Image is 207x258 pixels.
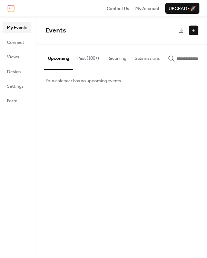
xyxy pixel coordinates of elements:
a: My Events [3,22,31,33]
a: Contact Us [107,5,129,12]
button: Upgrade🚀 [165,3,199,14]
span: Your calendar has no upcoming events [46,77,121,84]
span: Events [46,24,66,37]
a: Views [3,51,31,62]
button: Submissions [130,45,164,69]
span: Views [7,54,19,60]
span: Form [7,97,18,104]
a: Design [3,66,31,77]
span: Connect [7,39,24,46]
a: Connect [3,37,31,48]
img: logo [8,4,14,12]
span: Design [7,68,21,75]
a: Settings [3,80,31,92]
button: Past (100+) [73,45,103,69]
button: Recurring [103,45,130,69]
a: My Account [135,5,159,12]
span: Settings [7,83,23,90]
span: Upgrade 🚀 [169,5,196,12]
span: My Events [7,24,27,31]
a: Form [3,95,31,106]
button: Upcoming [44,45,73,69]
